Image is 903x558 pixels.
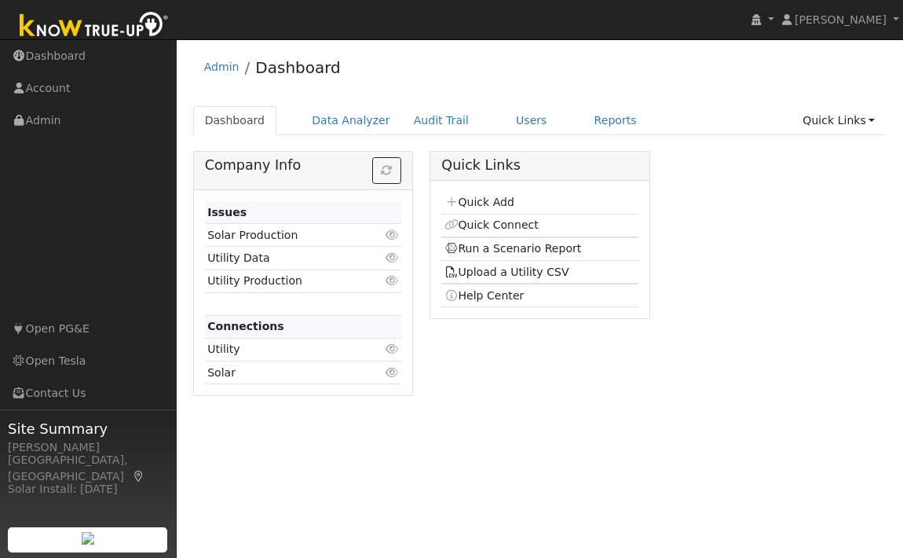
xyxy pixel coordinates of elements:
[12,9,177,44] img: Know True-Up
[441,157,638,174] h5: Quick Links
[205,157,401,174] h5: Company Info
[205,362,370,384] td: Solar
[193,106,277,135] a: Dashboard
[255,58,341,77] a: Dashboard
[8,452,168,485] div: [GEOGRAPHIC_DATA], [GEOGRAPHIC_DATA]
[204,61,239,73] a: Admin
[82,532,94,545] img: retrieve
[504,106,559,135] a: Users
[207,320,284,332] strong: Connections
[385,343,399,354] i: Click to view
[132,470,146,483] a: Map
[444,242,582,255] a: Run a Scenario Report
[385,229,399,240] i: Click to view
[300,106,402,135] a: Data Analyzer
[207,206,247,218] strong: Issues
[791,106,887,135] a: Quick Links
[583,106,649,135] a: Reports
[444,196,514,208] a: Quick Add
[444,218,539,231] a: Quick Connect
[8,481,168,497] div: Solar Install: [DATE]
[385,252,399,263] i: Click to view
[205,338,370,361] td: Utility
[205,270,370,292] td: Utility Production
[444,289,525,302] a: Help Center
[385,275,399,286] i: Click to view
[8,439,168,456] div: [PERSON_NAME]
[402,106,481,135] a: Audit Trail
[8,418,168,439] span: Site Summary
[385,367,399,378] i: Click to view
[795,13,887,26] span: [PERSON_NAME]
[205,247,370,270] td: Utility Data
[205,224,370,247] td: Solar Production
[444,266,569,278] a: Upload a Utility CSV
